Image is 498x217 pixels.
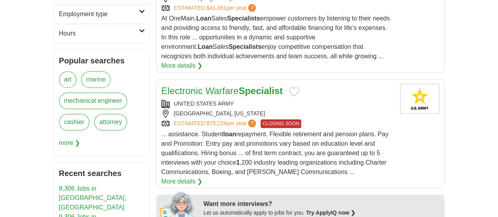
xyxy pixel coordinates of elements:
strong: Loan [198,43,213,50]
span: ? [248,119,256,127]
a: More details ❯ [161,61,203,70]
a: marine [81,71,111,88]
strong: Specialists [227,15,260,22]
div: Let us automatically apply to jobs for you. [204,209,440,217]
a: UNITED STATES ARMY [174,100,234,107]
div: Want more interviews? [204,199,440,209]
h2: Employment type [59,9,139,19]
span: $75,229 [206,120,226,126]
span: $41,061 [206,5,226,11]
a: Hours [54,24,150,43]
strong: Specialists [228,43,261,50]
strong: Loan [196,15,211,22]
a: Employment type [54,4,150,24]
a: Try ApplyIQ now ❯ [306,210,355,216]
a: ESTIMATED:$75,229per year? [174,119,258,128]
strong: 1 [236,159,240,166]
a: More details ❯ [161,177,203,186]
strong: Specialist [239,85,283,96]
h2: Recent searches [59,167,145,179]
span: ... assistance. Student repayment. Flexible retirement and pension plans. Pay and Promotion: Entr... [161,131,389,175]
h2: Hours [59,29,139,38]
span: more ❯ [59,135,80,151]
strong: loan [223,131,236,137]
a: cashier [59,114,90,130]
a: 9,306 Jobs in [GEOGRAPHIC_DATA], [GEOGRAPHIC_DATA] [59,185,126,211]
a: art [59,71,77,88]
a: attorney [94,114,127,130]
button: Add to favorite jobs [289,87,299,96]
a: mechanical engineer [59,93,128,109]
span: ? [248,4,256,12]
a: ESTIMATED:$41,061per year? [174,4,258,12]
span: CLOSING SOON [261,119,301,128]
h2: Popular searches [59,55,145,67]
span: At OneMain, Sales empower customers by listening to their needs and providing access to friendly,... [161,15,390,59]
div: [GEOGRAPHIC_DATA], [US_STATE] [161,109,394,118]
img: United States Army logo [400,84,439,113]
a: Electronic WarfareSpecialist [161,85,283,96]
